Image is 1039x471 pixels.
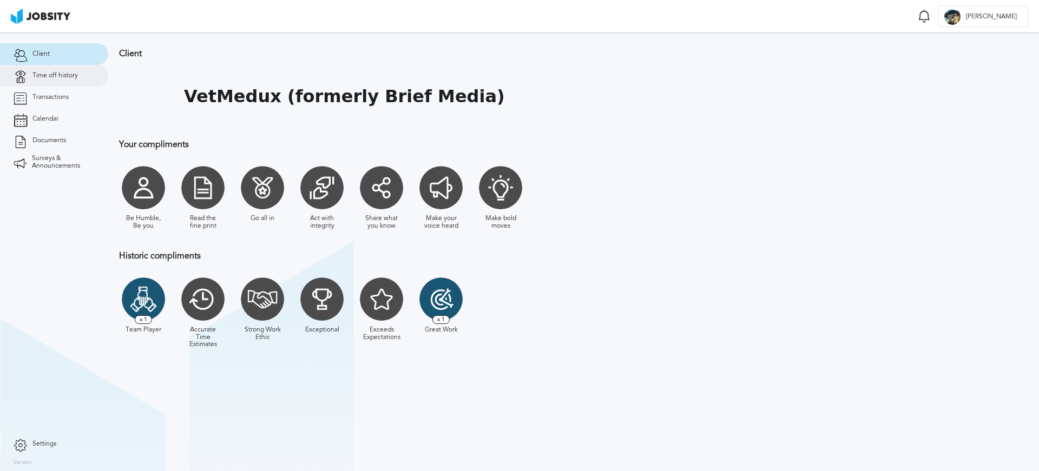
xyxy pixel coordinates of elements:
[119,251,706,261] h3: Historic compliments
[14,460,34,466] label: Version:
[303,215,341,230] div: Act with integrity
[938,5,1028,27] button: J[PERSON_NAME]
[305,326,339,334] div: Exceptional
[119,49,706,58] h3: Client
[32,72,78,79] span: Time off history
[422,215,460,230] div: Make your voice heard
[432,315,450,324] span: x 1
[184,87,505,107] h1: VetMedux (formerly Brief Media)
[126,326,161,334] div: Team Player
[244,326,281,341] div: Strong Work Ethic
[482,215,519,230] div: Make bold moves
[425,326,458,334] div: Great Work
[11,9,70,24] img: ab4bad089aa723f57921c736e9817d99.png
[32,155,95,170] span: Surveys & Announcements
[119,140,706,149] h3: Your compliments
[32,115,58,123] span: Calendar
[944,9,961,25] div: J
[363,215,400,230] div: Share what you know
[184,326,222,348] div: Accurate Time Estimates
[32,440,56,448] span: Settings
[363,326,400,341] div: Exceeds Expectations
[32,137,66,144] span: Documents
[135,315,152,324] span: x 1
[32,50,50,58] span: Client
[251,215,274,222] div: Go all in
[124,215,162,230] div: Be Humble, Be you
[961,13,1022,21] span: [PERSON_NAME]
[32,94,69,101] span: Transactions
[184,215,222,230] div: Read the fine print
